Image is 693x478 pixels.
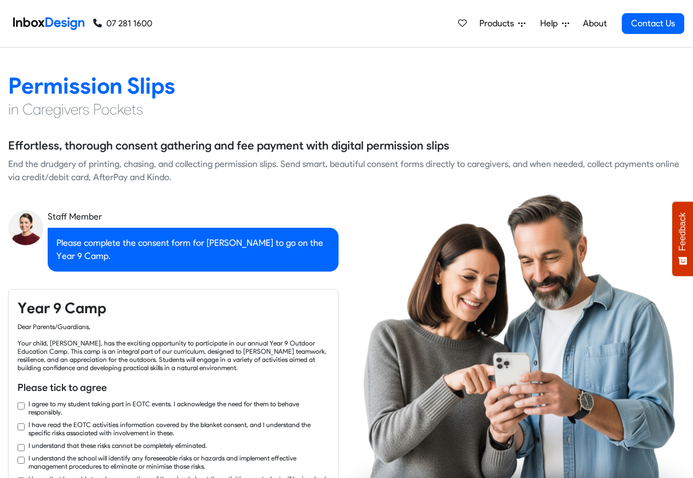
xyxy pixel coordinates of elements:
[672,201,693,276] button: Feedback - Show survey
[536,13,574,34] a: Help
[28,454,329,470] label: I understand the school will identify any foreseeable risks or hazards and implement effective ma...
[8,100,685,119] h4: in Caregivers Pockets
[622,13,684,34] a: Contact Us
[678,212,688,251] span: Feedback
[475,13,530,34] a: Products
[8,72,685,100] h2: Permission Slips
[28,421,329,437] label: I have read the EOTC activities information covered by the blanket consent, and I understand the ...
[18,381,329,395] h6: Please tick to agree
[28,400,329,416] label: I agree to my student taking part in EOTC events. I acknowledge the need for them to behave respo...
[93,17,152,30] a: 07 281 1600
[18,298,329,318] h4: Year 9 Camp
[8,158,685,184] div: End the drudgery of printing, chasing, and collecting permission slips. Send smart, beautiful con...
[8,210,43,245] img: staff_avatar.png
[540,17,562,30] span: Help
[18,322,329,372] div: Dear Parents/Guardians, Your child, [PERSON_NAME], has the exciting opportunity to participate in...
[479,17,518,30] span: Products
[28,441,207,450] label: I understand that these risks cannot be completely eliminated.
[48,228,339,272] div: Please complete the consent form for [PERSON_NAME] to go on the Year 9 Camp.
[8,137,449,154] h5: Effortless, thorough consent gathering and fee payment with digital permission slips
[580,13,610,34] a: About
[48,210,339,223] div: Staff Member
